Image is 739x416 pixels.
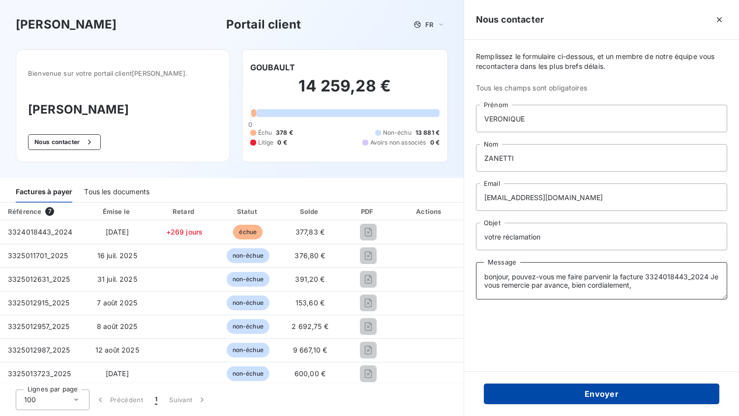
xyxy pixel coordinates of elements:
[250,61,295,73] h6: GOUBAULT
[16,16,117,33] h3: [PERSON_NAME]
[8,208,41,215] div: Référence
[296,228,325,236] span: 377,83 €
[89,389,149,410] button: Précédent
[95,346,139,354] span: 12 août 2025
[398,207,462,216] div: Actions
[476,105,727,132] input: placeholder
[295,369,325,378] span: 600,00 €
[8,298,69,307] span: 3325012915_2025
[84,207,150,216] div: Émise le
[430,138,440,147] span: 0 €
[8,251,68,260] span: 3325011701_2025
[476,183,727,211] input: placeholder
[97,251,137,260] span: 16 juil. 2025
[227,248,269,263] span: non-échue
[227,272,269,287] span: non-échue
[97,322,138,330] span: 8 août 2025
[343,207,394,216] div: PDF
[24,395,36,405] span: 100
[28,101,218,119] h3: [PERSON_NAME]
[8,346,70,354] span: 3325012987_2025
[149,389,163,410] button: 1
[295,251,325,260] span: 376,80 €
[97,275,137,283] span: 31 juil. 2025
[476,144,727,172] input: placeholder
[276,128,293,137] span: 378 €
[106,228,129,236] span: [DATE]
[233,225,263,239] span: échue
[248,120,252,128] span: 0
[370,138,426,147] span: Avoirs non associés
[226,16,301,33] h3: Portail client
[166,228,203,236] span: +269 jours
[476,223,727,250] input: placeholder
[258,128,272,137] span: Échu
[476,13,544,27] h5: Nous contacter
[295,275,325,283] span: 391,20 €
[106,369,129,378] span: [DATE]
[8,275,70,283] span: 3325012631_2025
[476,262,727,299] textarea: bonjour, pouvez-vous me faire parvenir la facture 3324018443_2024 Je vous remercie par avance, bi...
[28,134,101,150] button: Nous contacter
[227,319,269,334] span: non-échue
[45,207,54,216] span: 7
[296,298,325,307] span: 153,60 €
[476,83,727,93] span: Tous les champs sont obligatoires
[383,128,412,137] span: Non-échu
[258,138,274,147] span: Litige
[415,128,440,137] span: 13 881 €
[227,366,269,381] span: non-échue
[277,138,287,147] span: 0 €
[293,346,327,354] span: 9 667,10 €
[16,182,72,203] div: Factures à payer
[476,52,727,71] span: Remplissez le formulaire ci-dessous, et un membre de notre équipe vous recontactera dans les plus...
[292,322,328,330] span: 2 692,75 €
[250,76,440,106] h2: 14 259,28 €
[97,298,137,307] span: 7 août 2025
[154,207,214,216] div: Retard
[84,182,149,203] div: Tous les documents
[155,395,157,405] span: 1
[28,69,218,77] span: Bienvenue sur votre portail client [PERSON_NAME] .
[8,228,72,236] span: 3324018443_2024
[8,322,69,330] span: 3325012957_2025
[484,384,719,404] button: Envoyer
[218,207,277,216] div: Statut
[281,207,339,216] div: Solde
[8,369,71,378] span: 3325013723_2025
[425,21,433,29] span: FR
[227,343,269,357] span: non-échue
[227,296,269,310] span: non-échue
[163,389,213,410] button: Suivant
